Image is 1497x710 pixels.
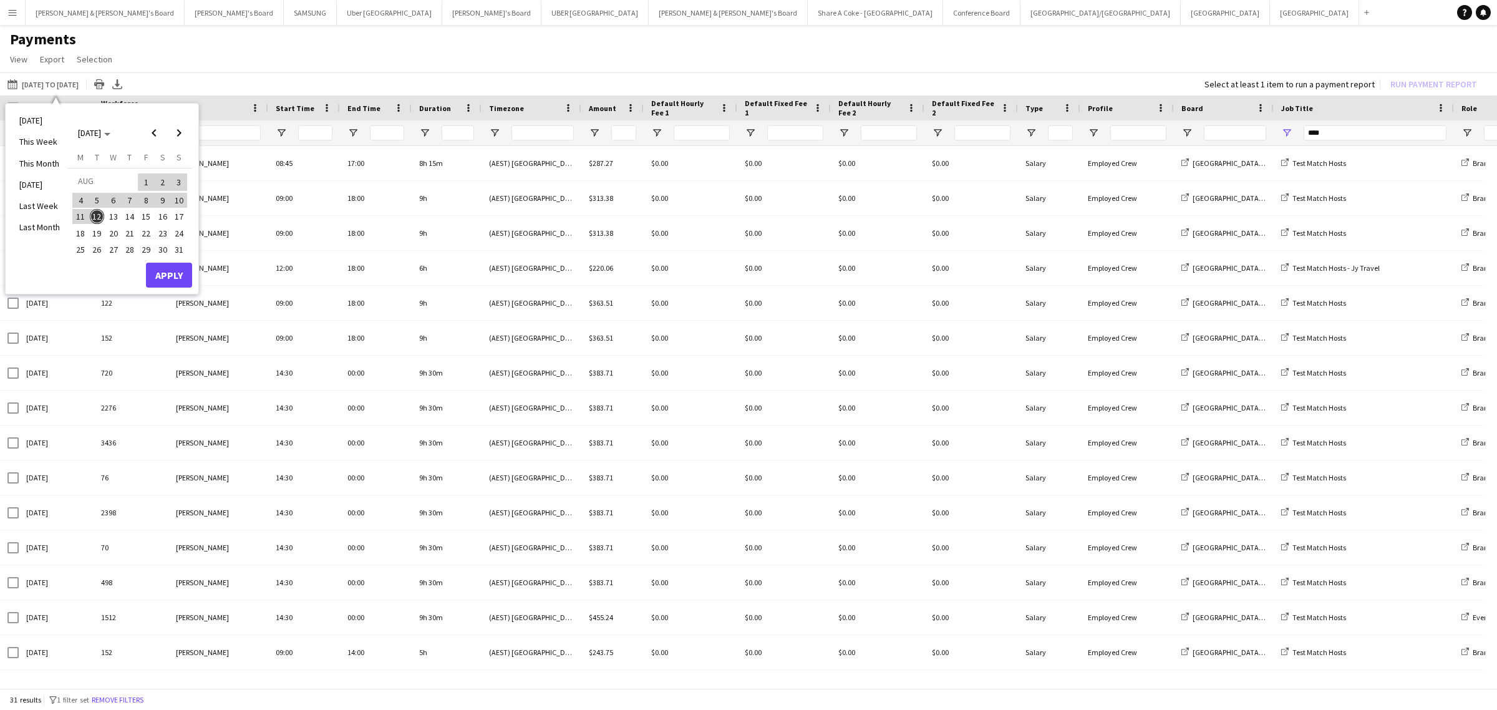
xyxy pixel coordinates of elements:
div: Employed Crew [1080,530,1174,565]
div: 9h [412,181,482,215]
span: [GEOGRAPHIC_DATA]/[GEOGRAPHIC_DATA] [1193,263,1332,273]
div: $0.00 [644,181,737,215]
div: (AEST) [GEOGRAPHIC_DATA] [482,495,581,530]
div: $0.00 [644,146,737,180]
input: Job Title Filter Input [1304,125,1446,140]
span: Test Match Hosts [1292,333,1346,343]
div: 09:00 [268,286,340,320]
a: [GEOGRAPHIC_DATA]/[GEOGRAPHIC_DATA] [1181,263,1332,273]
div: $0.00 [924,426,1018,460]
button: Open Filter Menu [419,127,430,139]
div: (AEST) [GEOGRAPHIC_DATA] [482,391,581,425]
button: 09-08-2025 [154,192,170,208]
a: Test Match Hosts [1281,438,1346,447]
div: 12:00 [268,251,340,285]
button: 10-08-2025 [171,192,187,208]
span: 13 [106,209,121,224]
span: 19 [90,226,105,241]
button: Open Filter Menu [1281,127,1292,139]
div: $0.00 [924,530,1018,565]
app-action-btn: Export XLSX [110,77,125,92]
div: 00:00 [340,495,412,530]
input: Timezone Filter Input [511,125,574,140]
span: 24 [172,226,187,241]
div: 3436 [94,426,168,460]
a: Test Match Hosts [1281,158,1346,168]
span: 3 [172,173,187,191]
button: Apply [146,263,192,288]
span: [GEOGRAPHIC_DATA]/[GEOGRAPHIC_DATA] [1193,158,1332,168]
div: 00:00 [340,356,412,390]
button: 19-08-2025 [89,225,105,241]
div: 14:30 [268,356,340,390]
span: Test Match Hosts [1292,228,1346,238]
span: 10 [172,193,187,208]
button: [GEOGRAPHIC_DATA] [1270,1,1359,25]
div: Salary [1018,460,1080,495]
span: Selection [77,54,112,65]
div: 00:00 [340,391,412,425]
div: Employed Crew [1080,460,1174,495]
button: 13-08-2025 [105,208,122,225]
span: 29 [138,242,153,257]
button: 16-08-2025 [154,208,170,225]
div: 76 [94,460,168,495]
a: Test Match Hosts [1281,473,1346,482]
input: Type Filter Input [1048,125,1073,140]
div: $0.00 [831,495,924,530]
div: 00:00 [340,530,412,565]
div: Employed Crew [1080,286,1174,320]
div: $0.00 [644,460,737,495]
span: 2 [155,173,170,191]
div: Salary [1018,356,1080,390]
button: 07-08-2025 [122,192,138,208]
button: 06-08-2025 [105,192,122,208]
button: Next month [167,120,191,145]
div: [DATE] [19,460,94,495]
div: $0.00 [924,321,1018,355]
div: [DATE] [19,321,94,355]
span: 21 [122,226,137,241]
a: Test Match Hosts [1281,508,1346,517]
div: 9h 30m [412,426,482,460]
input: Profile Filter Input [1110,125,1166,140]
button: 21-08-2025 [122,225,138,241]
a: [GEOGRAPHIC_DATA]/[GEOGRAPHIC_DATA] [1181,228,1332,238]
div: 18:00 [340,286,412,320]
div: Employed Crew [1080,216,1174,250]
input: Board Filter Input [1204,125,1266,140]
button: 27-08-2025 [105,241,122,258]
a: Test Match Hosts [1281,228,1346,238]
div: (AEST) [GEOGRAPHIC_DATA] [482,251,581,285]
div: 18:00 [340,251,412,285]
div: $0.00 [737,321,831,355]
div: $0.00 [831,251,924,285]
a: Test Match Hosts [1281,193,1346,203]
div: 18:00 [340,181,412,215]
div: $0.00 [831,426,924,460]
div: 14:30 [268,426,340,460]
div: 2276 [94,391,168,425]
span: 17 [172,209,187,224]
input: Default Fixed Fee 1 Filter Input [767,125,823,140]
a: [GEOGRAPHIC_DATA]/[GEOGRAPHIC_DATA] [1181,368,1332,377]
div: 08:45 [268,146,340,180]
span: [GEOGRAPHIC_DATA]/[GEOGRAPHIC_DATA] [1193,543,1332,552]
button: 25-08-2025 [72,241,89,258]
div: $0.00 [924,495,1018,530]
a: Export [35,51,69,67]
button: 30-08-2025 [154,241,170,258]
button: Open Filter Menu [1025,127,1037,139]
div: $0.00 [737,181,831,215]
div: 152 [94,321,168,355]
button: 15-08-2025 [138,208,154,225]
div: [DATE] [19,286,94,320]
button: Open Filter Menu [651,127,662,139]
input: Default Fixed Fee 2 Filter Input [954,125,1010,140]
div: Salary [1018,321,1080,355]
button: 11-08-2025 [72,208,89,225]
button: [PERSON_NAME]'s Board [442,1,541,25]
div: $0.00 [831,321,924,355]
span: 6 [106,193,121,208]
button: 05-08-2025 [89,192,105,208]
